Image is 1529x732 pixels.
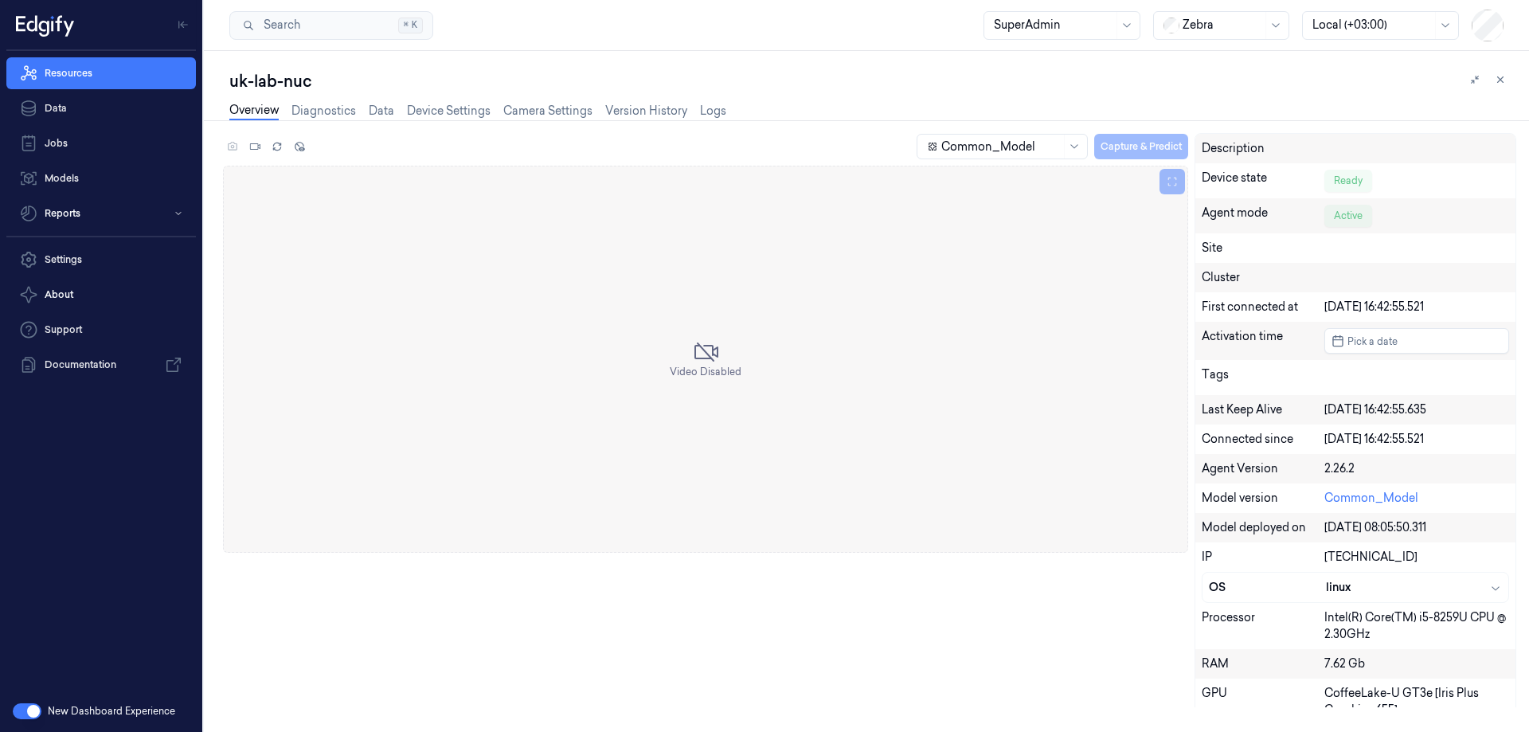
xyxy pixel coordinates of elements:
div: [DATE] 16:42:55.521 [1324,431,1509,448]
div: Device state [1202,170,1324,192]
div: [TECHNICAL_ID] [1324,549,1509,566]
a: Diagnostics [291,103,356,119]
div: [DATE] 16:42:55.635 [1324,401,1509,418]
div: Agent mode [1202,205,1324,227]
a: Version History [605,103,687,119]
button: OSlinux [1202,573,1508,602]
div: Model version [1202,490,1324,507]
div: GPU [1202,685,1324,718]
span: Pick a date [1344,334,1398,349]
div: 7.62 Gb [1324,656,1509,672]
div: Agent Version [1202,460,1324,477]
div: RAM [1202,656,1324,672]
div: Model deployed on [1202,519,1324,536]
button: Search⌘K [229,11,433,40]
div: [DATE] 16:42:55.521 [1324,299,1509,315]
a: Data [369,103,394,119]
div: First connected at [1202,299,1324,315]
div: Tags [1202,366,1324,389]
div: Connected since [1202,431,1324,448]
div: Cluster [1202,269,1509,286]
div: Active [1324,205,1372,227]
a: Device Settings [407,103,491,119]
div: Description [1202,140,1324,157]
div: Processor [1202,609,1324,643]
div: uk-lab-nuc [229,70,1516,92]
div: OS [1209,579,1326,596]
a: Resources [6,57,196,89]
a: Jobs [6,127,196,159]
a: Support [6,314,196,346]
div: 2.26.2 [1324,460,1509,477]
div: Activation time [1202,328,1324,354]
a: Data [6,92,196,124]
button: About [6,279,196,311]
div: linux [1326,579,1502,596]
a: Documentation [6,349,196,381]
button: Toggle Navigation [170,12,196,37]
a: Common_Model [1324,491,1418,505]
span: Video Disabled [670,365,741,379]
div: [DATE] 08:05:50.311 [1324,519,1509,536]
div: CoffeeLake-U GT3e [Iris Plus Graphics 655] [1324,685,1509,718]
a: Logs [700,103,726,119]
a: Camera Settings [503,103,592,119]
a: Settings [6,244,196,276]
div: IP [1202,549,1324,566]
div: Intel(R) Core(TM) i5-8259U CPU @ 2.30GHz [1324,609,1509,643]
div: Last Keep Alive [1202,401,1324,418]
a: Overview [229,102,279,120]
a: Models [6,162,196,194]
div: Ready [1324,170,1372,192]
div: Site [1202,240,1509,256]
button: Pick a date [1324,328,1509,354]
button: Reports [6,198,196,229]
span: Search [257,17,300,33]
